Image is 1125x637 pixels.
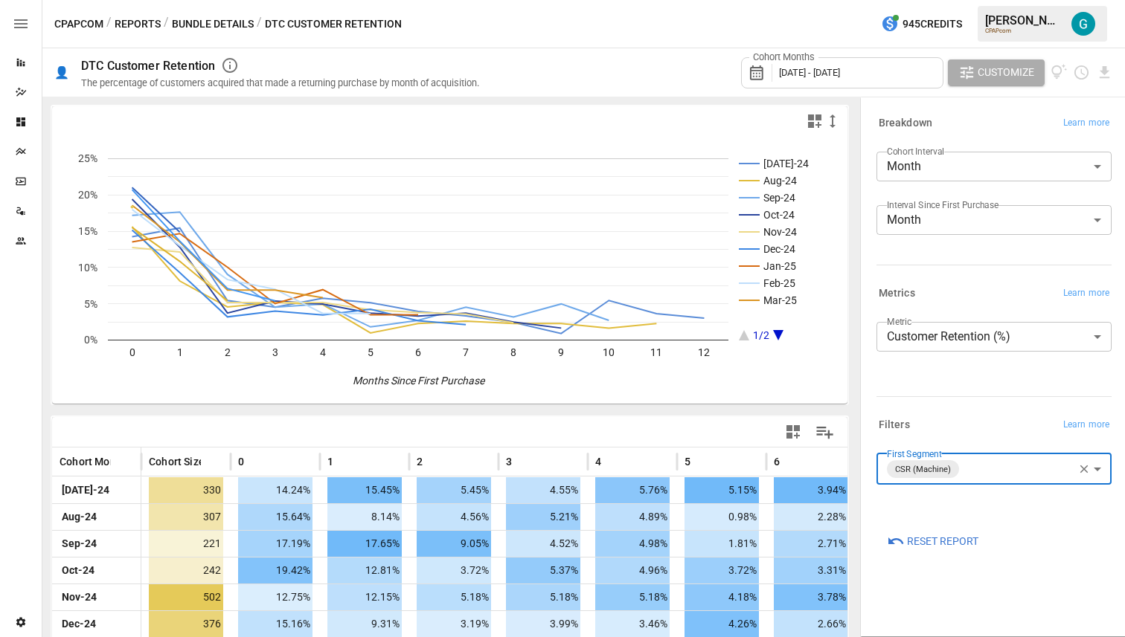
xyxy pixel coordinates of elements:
span: 0 [238,454,244,469]
span: 4.52% [506,531,580,557]
text: Sep-24 [763,192,795,204]
span: 5.37% [506,557,580,583]
text: 5% [84,298,97,310]
div: 👤 [54,65,69,80]
text: Oct-24 [763,209,795,221]
span: 5.18% [595,584,670,610]
h6: Metrics [879,285,915,302]
span: 8.14% [327,504,402,530]
span: 4.96% [595,557,670,583]
div: Customer Retention (%) [876,322,1112,352]
text: 4 [320,346,326,358]
div: Month [876,205,1112,235]
button: Manage Columns [808,415,842,449]
span: 9.31% [327,611,402,637]
button: CPAPcom [54,15,103,33]
span: 17.19% [238,531,312,557]
span: 0.98% [685,504,759,530]
text: 2 [225,346,231,358]
text: Aug-24 [763,175,797,187]
span: 12.75% [238,584,312,610]
text: [DATE]-24 [763,158,809,169]
span: Reset Report [907,532,978,551]
span: Sep-24 [60,531,99,557]
div: DTC Customer Retention [81,59,215,73]
span: 4.98% [595,531,670,557]
button: Gavin Acres [1062,3,1104,45]
button: Sort [112,451,133,472]
span: Nov-24 [60,584,99,610]
span: Learn more [1063,418,1109,433]
text: 8 [510,346,516,358]
text: 0 [129,346,135,358]
button: Schedule report [1073,64,1090,81]
div: [PERSON_NAME] [985,13,1062,28]
span: [DATE] - [DATE] [779,67,840,78]
span: Cohort Size [149,454,205,469]
text: 1/2 [753,329,769,341]
text: 7 [463,346,469,358]
text: 10 [603,346,615,358]
button: Customize [948,59,1045,86]
button: Sort [513,451,534,472]
span: 5.18% [417,584,491,610]
span: Cohort Month [60,454,126,469]
span: 2.28% [774,504,848,530]
button: Sort [603,451,624,472]
button: Sort [424,451,445,472]
span: 2 [417,454,423,469]
text: 15% [78,225,97,237]
span: 15.45% [327,477,402,503]
span: 12.15% [327,584,402,610]
span: 5 [685,454,690,469]
text: 5 [368,346,374,358]
div: / [164,15,169,33]
text: Nov-24 [763,226,797,238]
label: Cohort Interval [887,145,944,158]
span: Dec-24 [60,611,98,637]
div: Month [876,152,1112,181]
label: Metric [887,315,911,328]
span: Oct-24 [60,557,97,583]
span: 4.56% [417,504,491,530]
text: Months Since First Purchase [353,375,486,387]
div: Gavin Acres [1071,12,1095,36]
button: Reports [115,15,161,33]
span: 4 [595,454,601,469]
text: 11 [650,346,662,358]
button: 945Credits [875,10,968,38]
label: Interval Since First Purchase [887,198,999,211]
span: 3 [506,454,512,469]
span: 5.18% [506,584,580,610]
h6: Breakdown [879,115,932,132]
text: Mar-25 [763,294,797,306]
text: Jan-25 [763,260,796,272]
h6: Filters [879,417,910,433]
span: 14.24% [238,477,312,503]
span: 15.64% [238,504,312,530]
button: Sort [202,451,223,472]
label: Cohort Months [749,51,818,64]
span: [DATE]-24 [60,477,112,503]
span: CSR (Machine) [889,461,957,478]
span: 12.81% [327,557,402,583]
span: Customize [978,63,1034,82]
span: 1 [327,454,333,469]
span: 945 Credits [903,15,962,33]
text: 9 [558,346,564,358]
text: 0% [84,334,97,346]
svg: A chart. [52,136,847,404]
span: 4.18% [685,584,759,610]
span: 376 [149,611,223,637]
span: 502 [149,584,223,610]
button: Sort [692,451,713,472]
span: 330 [149,477,223,503]
span: 9.05% [417,531,491,557]
span: 4.55% [506,477,580,503]
span: 2.66% [774,611,848,637]
button: Sort [781,451,802,472]
button: Reset Report [876,528,989,554]
text: Feb-25 [763,277,795,289]
text: 6 [415,346,421,358]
